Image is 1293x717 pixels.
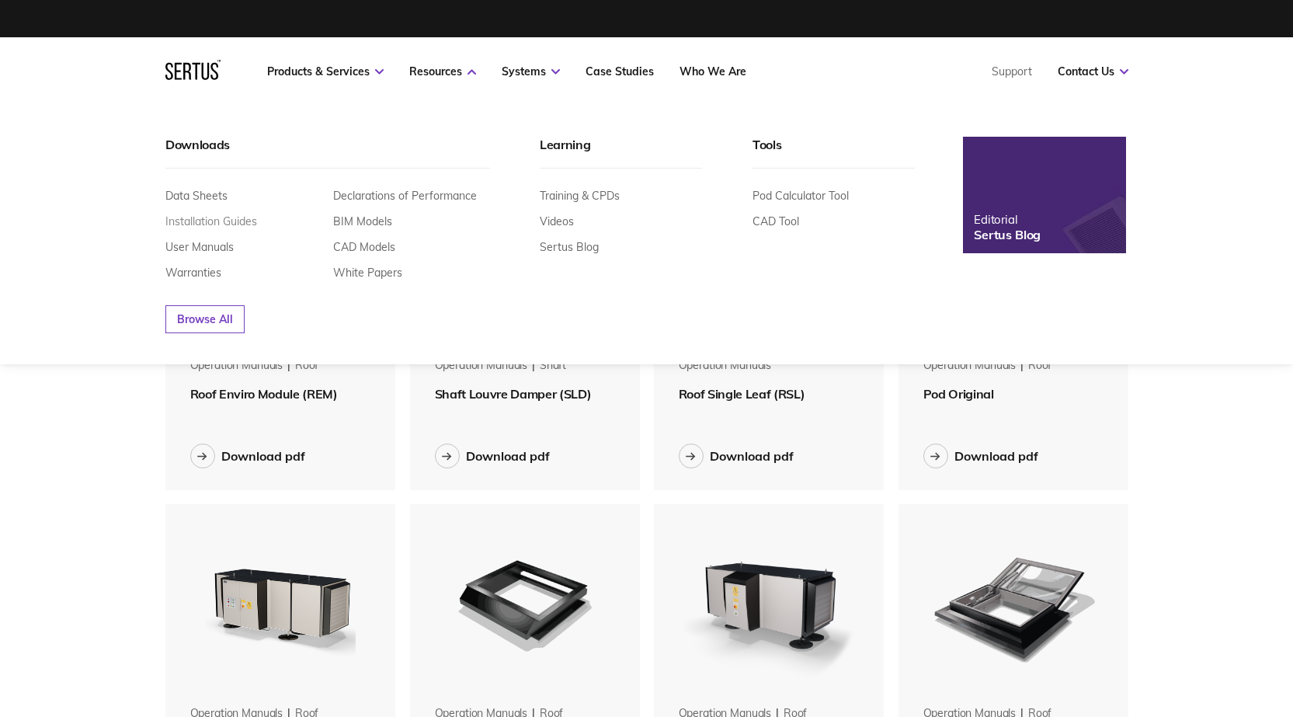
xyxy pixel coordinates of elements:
a: Declarations of Performance [333,189,477,203]
a: Training & CPDs [540,189,620,203]
div: Operation Manuals [435,358,528,374]
a: Data Sheets [165,189,228,203]
a: Support [992,64,1032,78]
button: Download pdf [190,444,305,468]
a: Warranties [165,266,221,280]
iframe: Chat Widget [945,92,1293,717]
div: roof [295,358,318,374]
a: Pod Calculator Tool [753,189,849,203]
a: CAD Tool [753,214,799,228]
div: Download pdf [710,448,794,464]
a: Who We Are [680,64,746,78]
span: Roof Enviro Module (REM) [190,386,338,402]
div: Operation Manuals [679,358,772,374]
div: Tools [753,137,915,169]
a: Contact Us [1058,64,1128,78]
div: shaft [540,358,566,374]
a: User Manuals [165,240,234,254]
a: Videos [540,214,574,228]
a: BIM Models [333,214,392,228]
div: Downloads [165,137,490,169]
a: Browse All [165,305,245,333]
div: Download pdf [221,448,305,464]
a: Installation Guides [165,214,257,228]
button: Download pdf [435,444,550,468]
a: Resources [409,64,476,78]
button: Download pdf [679,444,794,468]
div: Operation Manuals [190,358,283,374]
a: Products & Services [267,64,384,78]
button: Download pdf [923,444,1038,468]
a: CAD Models [333,240,395,254]
div: Learning [540,137,702,169]
a: White Papers [333,266,402,280]
div: Operation Manuals [923,358,1017,374]
a: Case Studies [586,64,654,78]
a: Systems [502,64,560,78]
div: Download pdf [466,448,550,464]
a: Sertus Blog [540,240,599,254]
span: Pod Original [923,386,994,402]
span: Shaft Louvre Damper (SLD) [435,386,592,402]
span: Roof Single Leaf (RSL) [679,386,805,402]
